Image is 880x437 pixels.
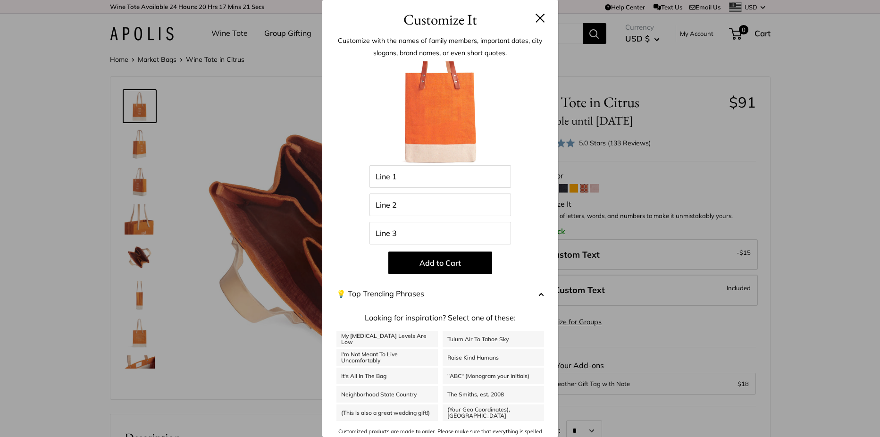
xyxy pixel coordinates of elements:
[336,311,544,325] p: Looking for inspiration? Select one of these:
[336,349,438,366] a: I'm Not Meant To Live Uncomfortably
[336,404,438,421] a: (This is also a great wedding gift!)
[336,386,438,403] a: Neighborhood State Country
[443,386,544,403] a: The Smiths, est. 2008
[443,404,544,421] a: (Your Geo Coordinates), [GEOGRAPHIC_DATA]
[336,282,544,306] button: 💡 Top Trending Phrases
[443,368,544,384] a: "ABC" (Monogram your initials)
[336,8,544,31] h3: Customize It
[443,331,544,347] a: Tulum Air To Tahoe Sky
[443,349,544,366] a: Raise Kind Humans
[336,368,438,384] a: It's All In The Bag
[336,34,544,59] p: Customize with the names of family members, important dates, city slogans, brand names, or even s...
[388,252,492,274] button: Add to Cart
[336,331,438,347] a: My [MEDICAL_DATA] Levels Are Low
[388,61,492,165] img: bg-blank_citrus.jpg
